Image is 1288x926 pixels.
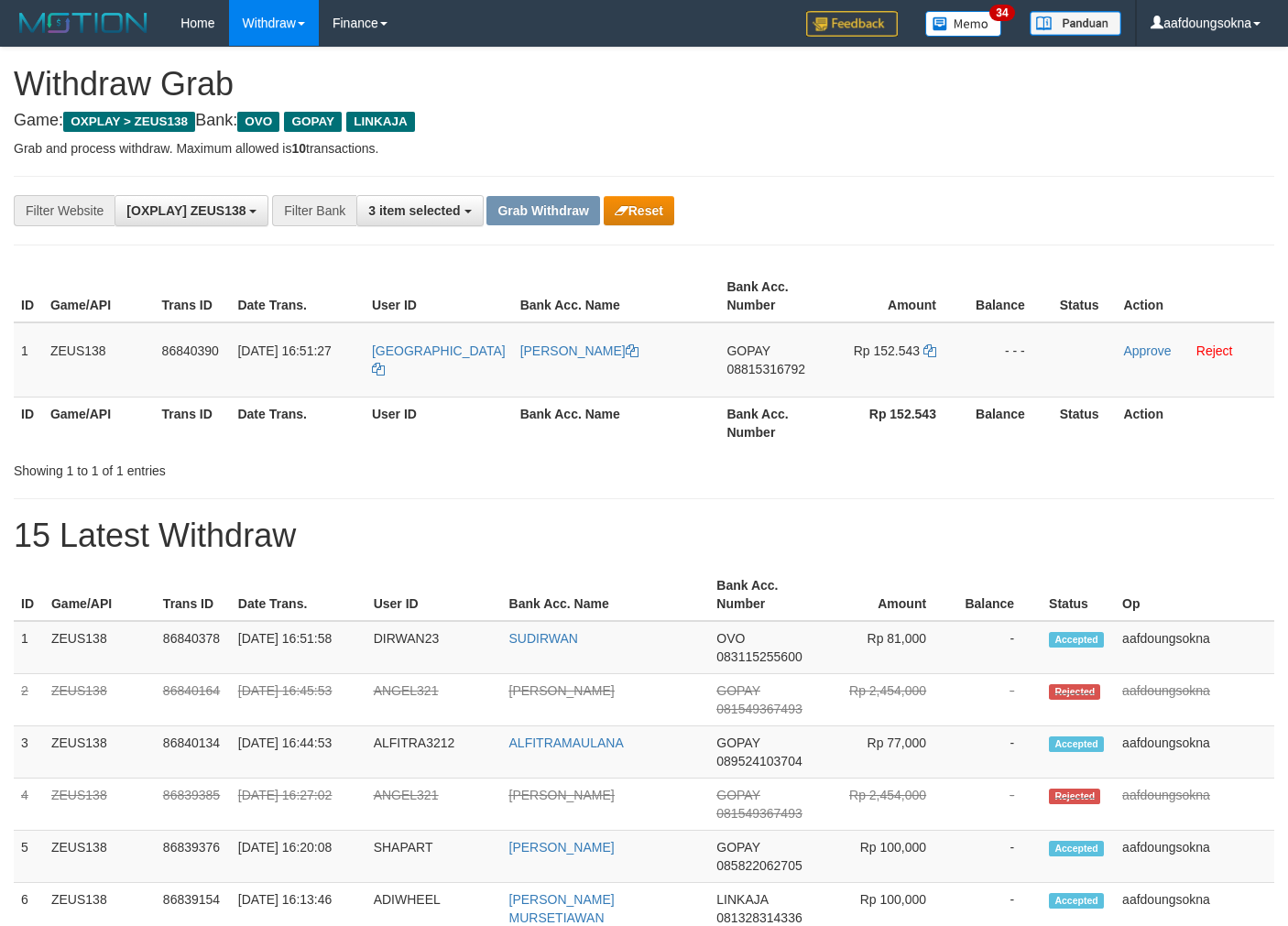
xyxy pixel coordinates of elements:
th: Trans ID [155,397,231,449]
span: Rp 152.543 [854,343,920,358]
td: aafdoungsokna [1115,621,1274,674]
th: Trans ID [155,270,231,322]
th: Game/API [44,569,156,621]
span: Rejected [1049,789,1100,804]
th: Bank Acc. Name [513,397,720,449]
td: - [954,726,1042,779]
td: 86839385 [156,779,231,831]
th: Game/API [43,270,155,322]
th: User ID [366,569,502,621]
span: OXPLAY > ZEUS138 [63,112,195,132]
th: Amount [832,270,964,322]
td: 86840134 [156,726,231,779]
th: Op [1115,569,1274,621]
td: 4 [14,779,44,831]
a: [PERSON_NAME] MURSETIAWAN [509,892,615,925]
td: ZEUS138 [44,726,156,779]
span: 3 item selected [368,203,460,218]
th: Action [1116,270,1274,322]
span: LINKAJA [346,112,415,132]
td: Rp 100,000 [821,831,954,883]
th: ID [14,397,43,449]
th: Bank Acc. Number [709,569,821,621]
button: [OXPLAY] ZEUS138 [115,195,268,226]
a: ALFITRAMAULANA [509,735,624,750]
td: 86840164 [156,674,231,726]
td: - - - [964,322,1053,398]
a: SUDIRWAN [509,631,578,646]
th: ID [14,270,43,322]
td: ZEUS138 [43,322,155,398]
span: Accepted [1049,736,1104,752]
span: Accepted [1049,632,1104,648]
th: Bank Acc. Name [513,270,720,322]
span: GOPAY [726,343,770,358]
span: Copy 089524103704 to clipboard [716,754,802,768]
a: Approve [1123,343,1171,358]
span: Copy 083115255600 to clipboard [716,649,802,664]
td: Rp 77,000 [821,726,954,779]
td: [DATE] 16:45:53 [231,674,366,726]
a: [PERSON_NAME] [509,840,615,855]
button: Reset [604,196,674,225]
span: Copy 081328314336 to clipboard [716,910,802,925]
p: Grab and process withdraw. Maximum allowed is transactions. [14,139,1274,158]
span: GOPAY [284,112,342,132]
th: Bank Acc. Number [719,270,831,322]
td: [DATE] 16:27:02 [231,779,366,831]
td: DIRWAN23 [366,621,502,674]
span: GOPAY [716,735,759,750]
th: Status [1042,569,1115,621]
th: Game/API [43,397,155,449]
td: ZEUS138 [44,621,156,674]
td: aafdoungsokna [1115,779,1274,831]
div: Filter Website [14,195,115,226]
span: 86840390 [162,343,219,358]
span: GOPAY [716,788,759,802]
th: Status [1053,397,1117,449]
th: Amount [821,569,954,621]
span: Copy 081549367493 to clipboard [716,806,802,821]
img: Button%20Memo.svg [925,11,1002,37]
td: 86839376 [156,831,231,883]
span: 34 [989,5,1014,21]
th: Action [1116,397,1274,449]
img: panduan.png [1030,11,1121,36]
td: Rp 2,454,000 [821,674,954,726]
td: [DATE] 16:51:58 [231,621,366,674]
th: Rp 152.543 [832,397,964,449]
th: User ID [365,397,513,449]
span: Accepted [1049,893,1104,909]
button: Grab Withdraw [486,196,599,225]
th: Balance [964,397,1053,449]
span: Rejected [1049,684,1100,700]
td: aafdoungsokna [1115,674,1274,726]
td: ZEUS138 [44,831,156,883]
th: Bank Acc. Number [719,397,831,449]
td: Rp 81,000 [821,621,954,674]
td: Rp 2,454,000 [821,779,954,831]
span: [GEOGRAPHIC_DATA] [372,343,506,358]
span: [OXPLAY] ZEUS138 [126,203,246,218]
span: Copy 081549367493 to clipboard [716,702,802,716]
th: Date Trans. [230,397,364,449]
div: Filter Bank [272,195,356,226]
td: - [954,621,1042,674]
span: [DATE] 16:51:27 [237,343,331,358]
a: Reject [1196,343,1233,358]
td: [DATE] 16:20:08 [231,831,366,883]
td: ZEUS138 [44,674,156,726]
th: ID [14,569,44,621]
button: 3 item selected [356,195,483,226]
td: aafdoungsokna [1115,831,1274,883]
th: Date Trans. [230,270,364,322]
td: - [954,674,1042,726]
a: [PERSON_NAME] [509,788,615,802]
td: aafdoungsokna [1115,726,1274,779]
td: 3 [14,726,44,779]
th: Date Trans. [231,569,366,621]
td: ANGEL321 [366,779,502,831]
td: 1 [14,621,44,674]
a: [PERSON_NAME] [509,683,615,698]
td: 2 [14,674,44,726]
